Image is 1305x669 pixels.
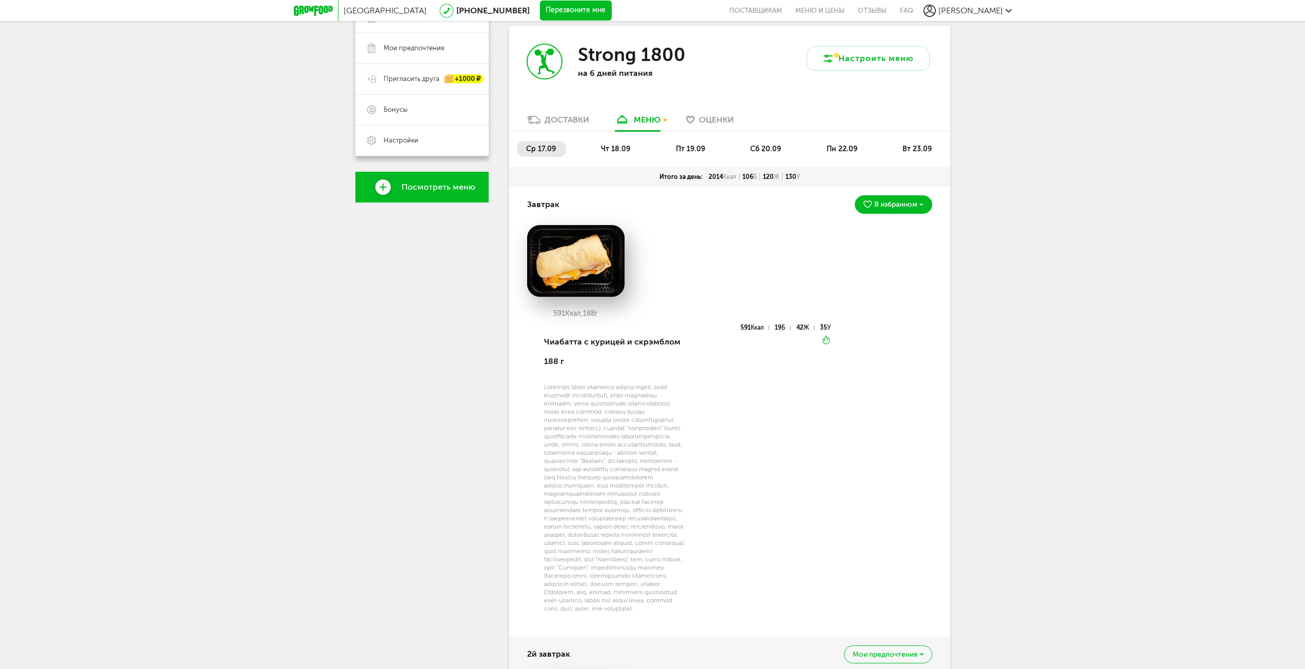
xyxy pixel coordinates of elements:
span: Б [753,173,757,180]
div: Loremips (dolo sitametco adipiscingeli, sedd eiusmodt incididuntutl, etdo magnaaliqu enimadm, ven... [544,383,686,613]
div: 591 188 [527,310,625,318]
h4: Завтрак [527,195,559,214]
a: Оценки [681,114,739,131]
div: +1000 ₽ [445,75,484,84]
div: 106 [739,173,760,181]
span: Ж [804,324,809,331]
div: 130 [782,173,803,181]
span: вт 23.09 [902,145,932,153]
div: 42 [796,326,814,330]
h4: 2й завтрак [527,644,570,664]
h3: Strong 1800 [578,44,686,66]
div: 591 [740,326,769,330]
span: Б [781,324,785,331]
div: 19 [775,326,790,330]
img: big_psj8Nh3MtzDMxZNy.png [527,225,625,297]
a: Посмотреть меню [355,172,489,202]
span: Бонусы [384,105,408,114]
div: 2014 [706,173,739,181]
div: 35 [820,326,831,330]
button: Перезвоните мне [540,1,612,21]
a: Бонусы [355,94,489,125]
span: У [827,324,831,331]
div: Доставки [545,115,589,125]
a: Мои предпочтения [355,33,489,64]
span: Мои предпочтения [853,651,917,658]
span: В избранном [874,201,917,208]
span: Посмотреть меню [401,183,475,192]
a: Пригласить друга +1000 ₽ [355,64,489,94]
a: Доставки [522,114,594,131]
div: меню [634,115,660,125]
button: Настроить меню [807,46,930,71]
a: [PHONE_NUMBER] [456,6,530,15]
p: на 6 дней питания [578,68,711,78]
span: сб 20.09 [750,145,781,153]
span: Ккал [751,324,764,331]
span: [GEOGRAPHIC_DATA] [344,6,427,15]
span: Мои предпочтения [384,44,444,53]
span: Оценки [699,115,734,125]
span: Настройки [384,136,418,145]
span: пн 22.09 [827,145,857,153]
span: Ккал [723,173,736,180]
span: Ж [774,173,779,180]
span: пт 19.09 [676,145,705,153]
a: Настройки [355,125,489,156]
span: г [595,309,598,318]
div: 120 [760,173,782,181]
a: меню [610,114,666,131]
span: Ккал, [565,309,583,318]
span: У [796,173,800,180]
span: Пригласить друга [384,74,439,84]
div: Итого за день: [656,173,706,181]
span: [PERSON_NAME] [938,6,1003,15]
div: Чиабатта с курицей и скрэмблом 188 г [544,325,686,379]
span: чт 18.09 [601,145,630,153]
span: ср 17.09 [526,145,556,153]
